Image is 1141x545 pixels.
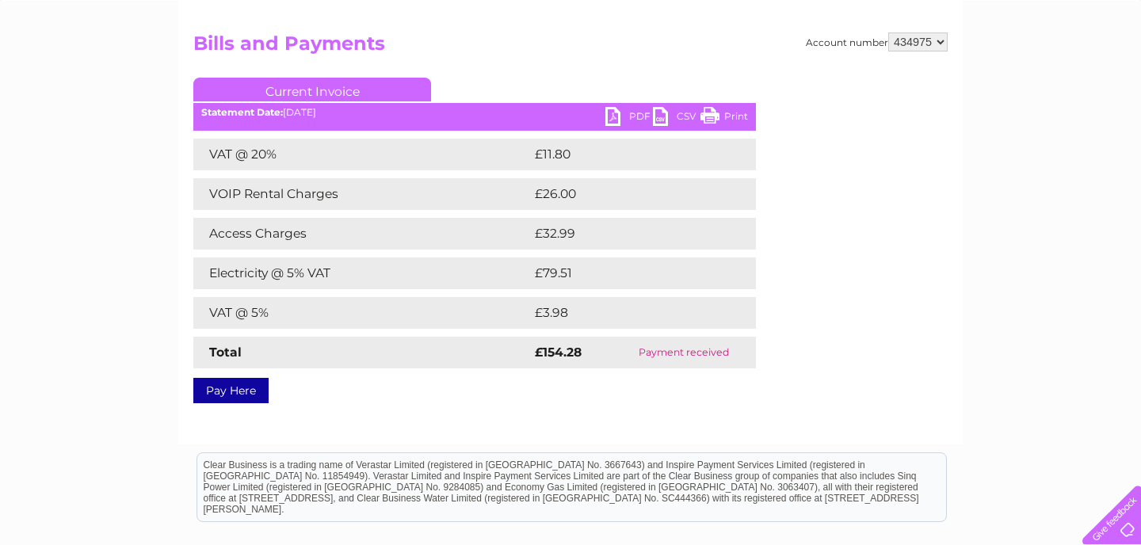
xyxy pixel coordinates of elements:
a: Current Invoice [193,78,431,101]
td: £32.99 [531,218,724,250]
a: Contact [1036,67,1074,79]
a: CSV [653,107,700,130]
a: Energy [902,67,937,79]
h2: Bills and Payments [193,32,948,63]
a: Pay Here [193,378,269,403]
a: Print [700,107,748,130]
a: Water [862,67,892,79]
b: Statement Date: [201,106,283,118]
a: Log out [1089,67,1126,79]
td: VAT @ 20% [193,139,531,170]
td: VOIP Rental Charges [193,178,531,210]
strong: £154.28 [535,345,582,360]
td: VAT @ 5% [193,297,531,329]
a: Blog [1003,67,1026,79]
td: Access Charges [193,218,531,250]
td: £26.00 [531,178,725,210]
a: PDF [605,107,653,130]
img: logo.png [40,41,120,90]
td: £11.80 [531,139,721,170]
td: £79.51 [531,257,723,289]
div: Account number [806,32,948,51]
td: Electricity @ 5% VAT [193,257,531,289]
a: 0333 014 3131 [842,8,952,28]
strong: Total [209,345,242,360]
div: Clear Business is a trading name of Verastar Limited (registered in [GEOGRAPHIC_DATA] No. 3667643... [197,9,946,77]
a: Telecoms [946,67,994,79]
div: [DATE] [193,107,756,118]
td: £3.98 [531,297,719,329]
td: Payment received [612,337,756,368]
